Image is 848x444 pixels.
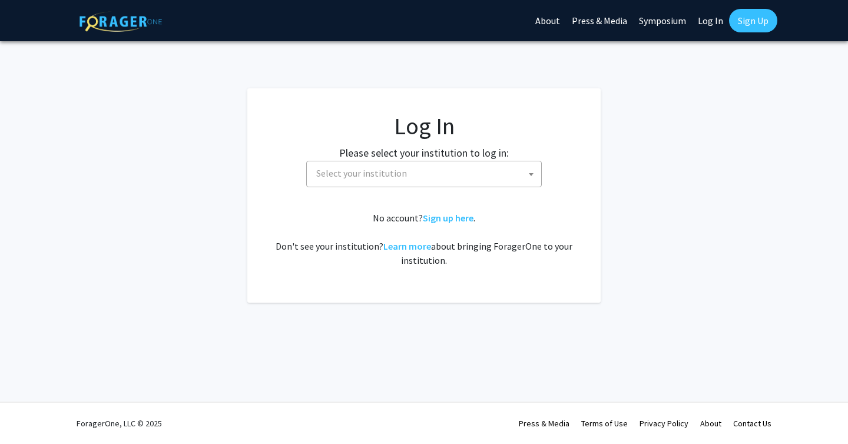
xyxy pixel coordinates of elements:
a: Terms of Use [581,418,628,429]
a: About [700,418,721,429]
h1: Log In [271,112,577,140]
a: Sign Up [729,9,777,32]
a: Press & Media [519,418,569,429]
a: Contact Us [733,418,771,429]
span: Select your institution [312,161,541,185]
img: ForagerOne Logo [79,11,162,32]
span: Select your institution [316,167,407,179]
a: Sign up here [423,212,473,224]
span: Select your institution [306,161,542,187]
div: No account? . Don't see your institution? about bringing ForagerOne to your institution. [271,211,577,267]
a: Learn more about bringing ForagerOne to your institution [383,240,431,252]
a: Privacy Policy [640,418,688,429]
div: ForagerOne, LLC © 2025 [77,403,162,444]
label: Please select your institution to log in: [339,145,509,161]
